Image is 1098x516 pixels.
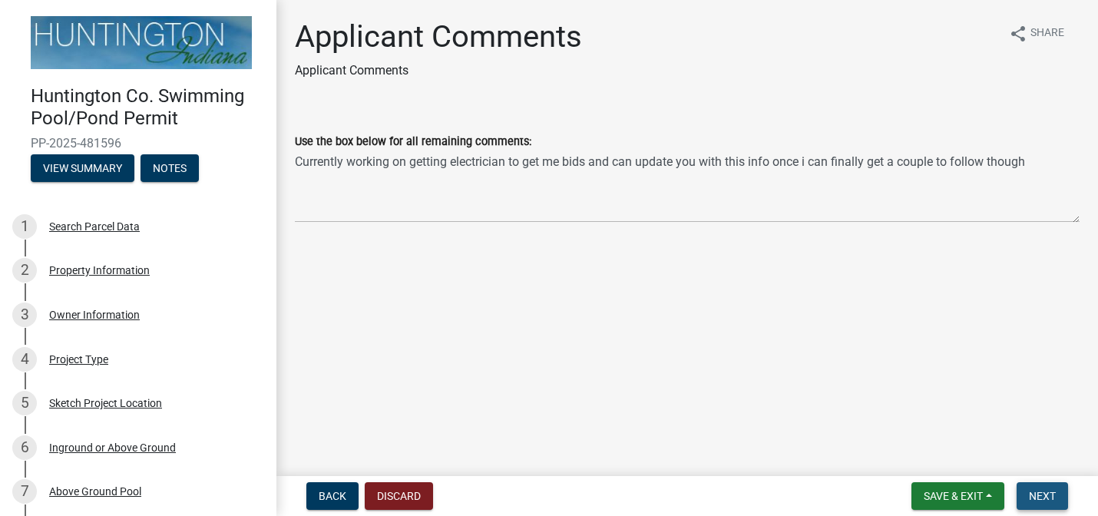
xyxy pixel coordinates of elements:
[49,309,140,320] div: Owner Information
[31,136,246,150] span: PP-2025-481596
[12,435,37,460] div: 6
[319,490,346,502] span: Back
[295,18,582,55] h1: Applicant Comments
[295,137,531,147] label: Use the box below for all remaining comments:
[12,214,37,239] div: 1
[365,482,433,510] button: Discard
[12,258,37,283] div: 2
[1017,482,1068,510] button: Next
[49,398,162,408] div: Sketch Project Location
[49,486,141,497] div: Above Ground Pool
[1009,25,1027,43] i: share
[31,85,264,130] h4: Huntington Co. Swimming Pool/Pond Permit
[12,479,37,504] div: 7
[1029,490,1056,502] span: Next
[12,347,37,372] div: 4
[49,265,150,276] div: Property Information
[997,18,1077,48] button: shareShare
[924,490,983,502] span: Save & Exit
[911,482,1004,510] button: Save & Exit
[12,391,37,415] div: 5
[306,482,359,510] button: Back
[141,163,199,175] wm-modal-confirm: Notes
[49,442,176,453] div: Inground or Above Ground
[49,221,140,232] div: Search Parcel Data
[12,303,37,327] div: 3
[49,354,108,365] div: Project Type
[31,154,134,182] button: View Summary
[295,61,582,80] p: Applicant Comments
[31,163,134,175] wm-modal-confirm: Summary
[141,154,199,182] button: Notes
[31,16,252,69] img: Huntington County, Indiana
[1030,25,1064,43] span: Share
